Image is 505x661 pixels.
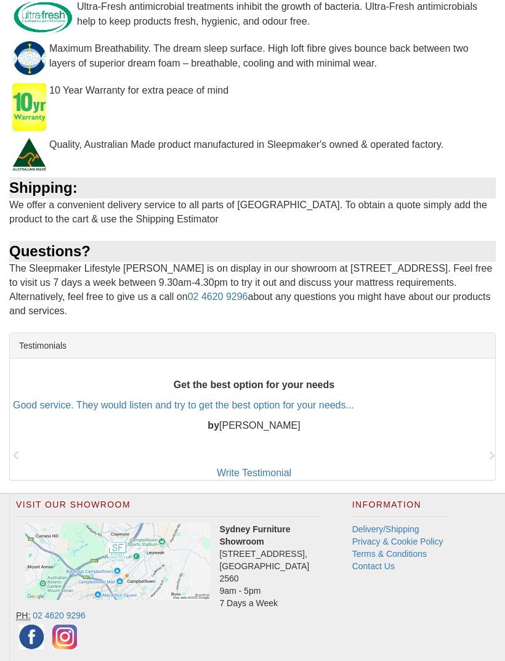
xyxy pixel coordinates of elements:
[352,549,427,559] a: Terms & Conditions
[9,137,496,164] div: Quality, Australian Made product manufactured in Sleepmaker's owned & operated factory.
[352,561,395,571] a: Contact Us
[208,420,219,431] b: by
[9,177,496,198] div: Shipping:
[174,379,334,390] b: Get the best option for your needs
[12,41,46,75] img: Climatix Quilt
[16,610,30,621] abbr: Phone
[219,524,290,546] strong: Sydney Furniture Showroom
[9,41,496,83] div: Maximum Breathability. The dream sleep surface. High loft fibre gives bounce back between two lay...
[33,610,86,620] a: 02 4620 9296
[13,419,495,433] p: [PERSON_NAME]
[352,524,419,534] a: Delivery/Shipping
[13,400,354,410] a: Good service. They would listen and try to get the best option for your needs...
[16,622,47,652] img: Facebook
[9,241,496,262] div: Questions?
[49,622,80,652] img: Instagram
[188,291,248,302] a: 02 4620 9296
[10,333,495,359] div: Testimonials
[217,468,291,478] a: Write Testimonial
[25,523,210,600] img: Click to activate map
[9,83,496,110] div: 10 Year Warranty for extra peace of mind
[12,137,46,171] img: Australian Made
[352,537,443,546] a: Privacy & Cookie Policy
[12,83,46,131] img: 10 Year Warranty
[16,500,321,516] h2: Visit Our Showroom
[352,500,448,516] h2: Information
